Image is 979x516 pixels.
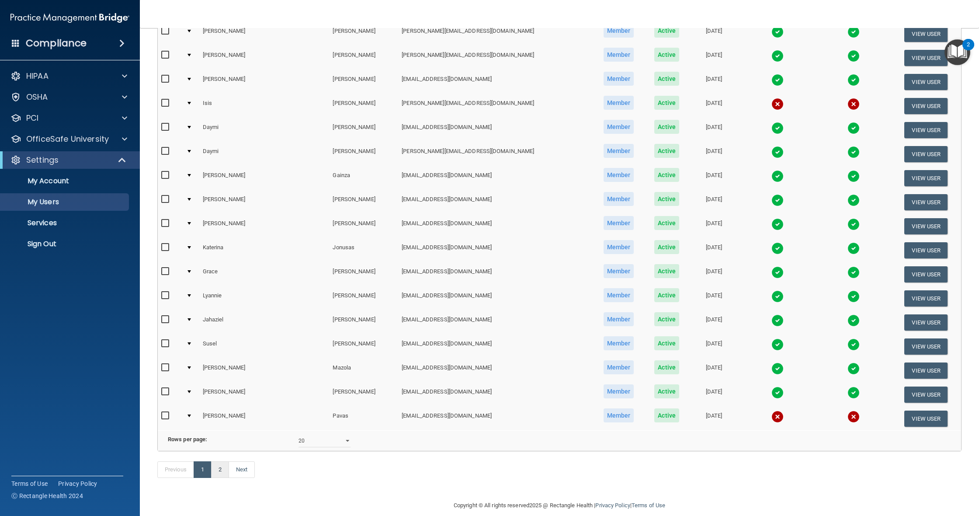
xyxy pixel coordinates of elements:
img: tick.e7d51cea.svg [847,290,860,303]
img: cross.ca9f0e7f.svg [771,98,784,110]
td: Isis [199,94,330,118]
a: Terms of Use [632,502,665,509]
td: [DATE] [689,70,739,94]
td: [EMAIL_ADDRESS][DOMAIN_NAME] [398,335,593,359]
img: PMB logo [10,9,129,27]
span: Active [654,24,679,38]
td: [EMAIL_ADDRESS][DOMAIN_NAME] [398,238,593,262]
img: tick.e7d51cea.svg [771,194,784,206]
td: [PERSON_NAME] [199,214,330,238]
td: [PERSON_NAME] [199,46,330,70]
img: tick.e7d51cea.svg [847,363,860,375]
span: Active [654,264,679,278]
td: [PERSON_NAME] [199,22,330,46]
td: [EMAIL_ADDRESS][DOMAIN_NAME] [398,118,593,142]
td: [PERSON_NAME] [329,214,398,238]
button: View User [904,314,948,331]
span: Member [604,216,634,230]
img: tick.e7d51cea.svg [847,50,860,62]
span: Active [654,288,679,302]
td: [PERSON_NAME] [329,46,398,70]
td: [DATE] [689,214,739,238]
img: tick.e7d51cea.svg [847,26,860,38]
a: OfficeSafe University [10,134,127,144]
td: [PERSON_NAME] [329,383,398,407]
img: tick.e7d51cea.svg [771,314,784,327]
img: tick.e7d51cea.svg [847,242,860,255]
span: Member [604,264,634,278]
span: Member [604,48,634,62]
img: tick.e7d51cea.svg [847,266,860,279]
td: [PERSON_NAME] [329,335,398,359]
td: Katerina [199,238,330,262]
td: [EMAIL_ADDRESS][DOMAIN_NAME] [398,166,593,190]
span: Active [654,144,679,158]
b: Rows per page: [168,436,207,443]
span: Ⓒ Rectangle Health 2024 [11,492,83,500]
span: Member [604,336,634,350]
td: [PERSON_NAME] [329,94,398,118]
img: tick.e7d51cea.svg [771,74,784,86]
img: tick.e7d51cea.svg [847,122,860,134]
span: Member [604,120,634,134]
td: [PERSON_NAME] [329,142,398,166]
td: [EMAIL_ADDRESS][DOMAIN_NAME] [398,190,593,214]
img: tick.e7d51cea.svg [847,218,860,230]
span: Member [604,288,634,302]
p: My Users [6,198,125,206]
img: tick.e7d51cea.svg [771,242,784,255]
span: Member [604,240,634,254]
button: View User [904,194,948,210]
td: [EMAIL_ADDRESS][DOMAIN_NAME] [398,286,593,310]
td: [PERSON_NAME][EMAIL_ADDRESS][DOMAIN_NAME] [398,22,593,46]
img: tick.e7d51cea.svg [847,146,860,158]
button: View User [904,266,948,282]
p: OSHA [26,92,48,102]
button: View User [904,218,948,234]
p: Sign Out [6,240,125,248]
div: 2 [967,45,970,56]
img: tick.e7d51cea.svg [771,338,784,351]
span: Active [654,408,679,422]
span: Member [604,24,634,38]
img: tick.e7d51cea.svg [771,170,784,182]
td: [PERSON_NAME] [199,359,330,383]
span: Member [604,96,634,110]
a: Next [229,461,255,478]
td: [DATE] [689,166,739,190]
span: Active [654,96,679,110]
span: Active [654,312,679,326]
td: [PERSON_NAME] [199,166,330,190]
td: [PERSON_NAME] [329,286,398,310]
a: Privacy Policy [58,479,97,488]
a: PCI [10,113,127,123]
img: tick.e7d51cea.svg [771,50,784,62]
td: [PERSON_NAME] [329,310,398,335]
span: Active [654,192,679,206]
a: Terms of Use [11,479,48,488]
img: cross.ca9f0e7f.svg [847,411,860,423]
button: Open Resource Center, 2 new notifications [944,39,970,65]
span: Active [654,384,679,398]
span: Active [654,120,679,134]
td: [PERSON_NAME] [199,407,330,430]
img: tick.e7d51cea.svg [771,363,784,375]
button: View User [904,338,948,355]
td: [DATE] [689,238,739,262]
td: Susel [199,335,330,359]
img: tick.e7d51cea.svg [847,170,860,182]
td: [DATE] [689,262,739,286]
td: [EMAIL_ADDRESS][DOMAIN_NAME] [398,310,593,335]
span: Active [654,240,679,254]
span: Member [604,144,634,158]
p: My Account [6,177,125,185]
span: Active [654,48,679,62]
td: Daymi [199,118,330,142]
span: Active [654,72,679,86]
img: cross.ca9f0e7f.svg [771,411,784,423]
button: View User [904,98,948,114]
td: [DATE] [689,190,739,214]
p: HIPAA [26,71,49,81]
td: [EMAIL_ADDRESS][DOMAIN_NAME] [398,407,593,430]
td: Daymi [199,142,330,166]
